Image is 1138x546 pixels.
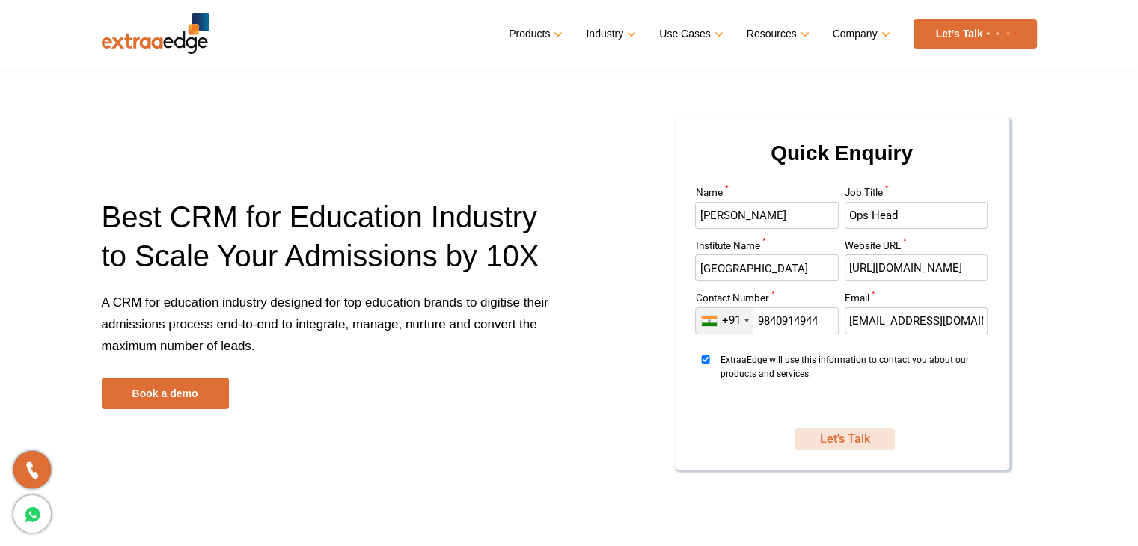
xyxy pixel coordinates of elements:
input: Enter Name [695,202,839,229]
input: Enter Email [845,307,988,334]
a: Company [833,23,887,45]
span: ExtraaEdge will use this information to contact you about our products and services. [721,353,983,409]
label: Job Title [845,188,988,202]
h1: Best CRM for Education Industry to Scale Your Admissions by 10X [102,197,558,292]
a: Let’s Talk [914,19,1037,49]
input: Enter Website URL [845,254,988,281]
a: Industry [586,23,633,45]
label: Name [695,188,839,202]
input: Enter Contact Number [695,307,839,334]
a: Products [509,23,560,45]
label: Website URL [845,241,988,255]
p: A CRM for education industry designed for top education brands to digitise their admissions proce... [102,292,558,378]
a: Book a demo [102,378,229,409]
input: Enter Institute Name [695,254,839,281]
a: Resources [747,23,807,45]
button: SUBMIT [795,428,895,450]
input: Enter Job Title [845,202,988,229]
label: Contact Number [695,293,839,307]
label: Institute Name [695,241,839,255]
input: ExtraaEdge will use this information to contact you about our products and services. [695,355,716,364]
div: India (भारत): +91 [696,308,753,334]
h2: Quick Enquiry [693,135,991,188]
div: +91 [721,313,740,328]
a: Use Cases [659,23,720,45]
label: Email [845,293,988,307]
